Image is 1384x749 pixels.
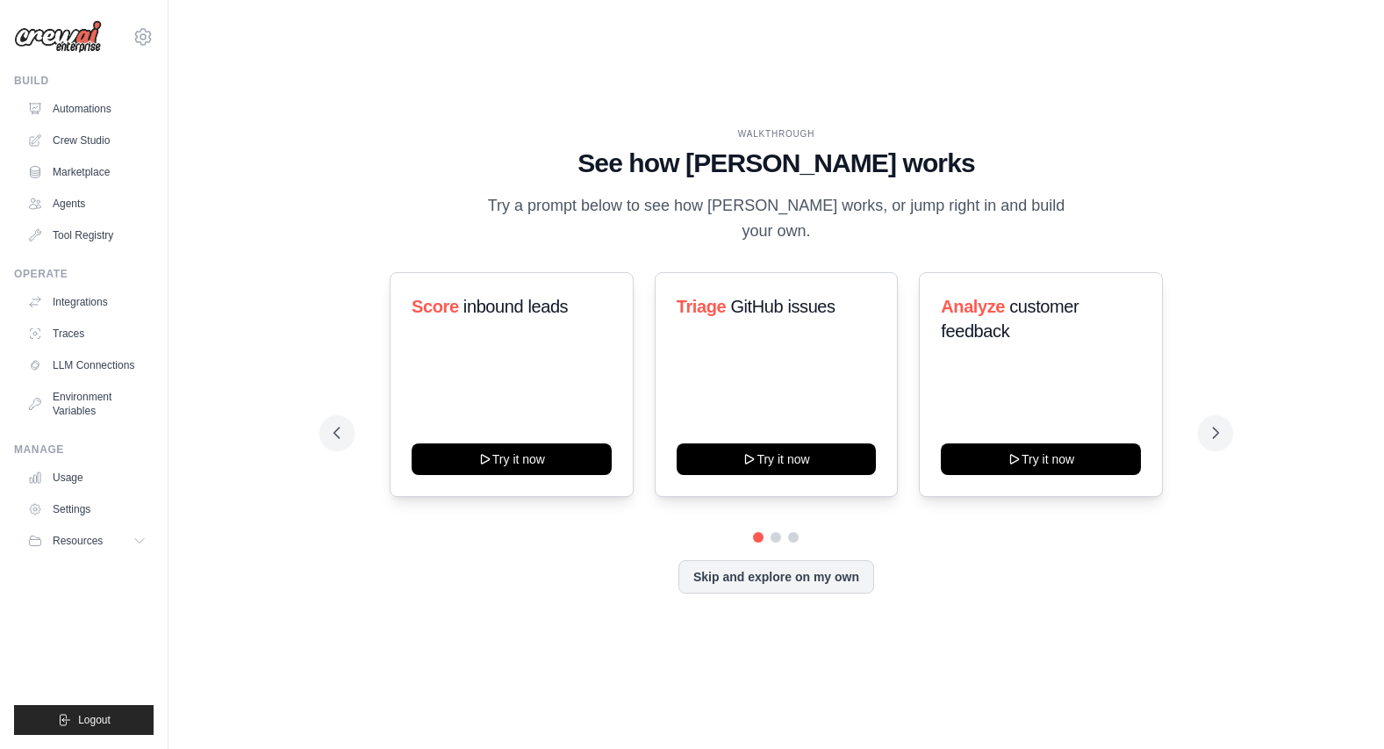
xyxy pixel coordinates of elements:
[412,297,459,316] span: Score
[412,443,612,475] button: Try it now
[678,560,874,594] button: Skip and explore on my own
[21,383,154,425] a: Environment Variables
[941,297,1005,316] span: Analyze
[78,713,111,727] span: Logout
[14,443,154,457] div: Manage
[21,126,154,155] a: Crew Studio
[21,320,154,348] a: Traces
[730,297,835,316] span: GitHub issues
[21,351,154,379] a: LLM Connections
[14,267,154,281] div: Operate
[21,190,154,218] a: Agents
[333,148,1219,179] h1: See how [PERSON_NAME] works
[333,127,1219,140] div: WALKTHROUGH
[53,534,103,548] span: Resources
[14,20,102,54] img: Logo
[21,464,154,492] a: Usage
[21,158,154,186] a: Marketplace
[677,297,727,316] span: Triage
[481,193,1071,245] p: Try a prompt below to see how [PERSON_NAME] works, or jump right in and build your own.
[21,288,154,316] a: Integrations
[463,297,568,316] span: inbound leads
[21,527,154,555] button: Resources
[21,495,154,523] a: Settings
[21,95,154,123] a: Automations
[14,74,154,88] div: Build
[21,221,154,249] a: Tool Registry
[14,705,154,735] button: Logout
[941,443,1141,475] button: Try it now
[941,297,1079,341] span: customer feedback
[677,443,877,475] button: Try it now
